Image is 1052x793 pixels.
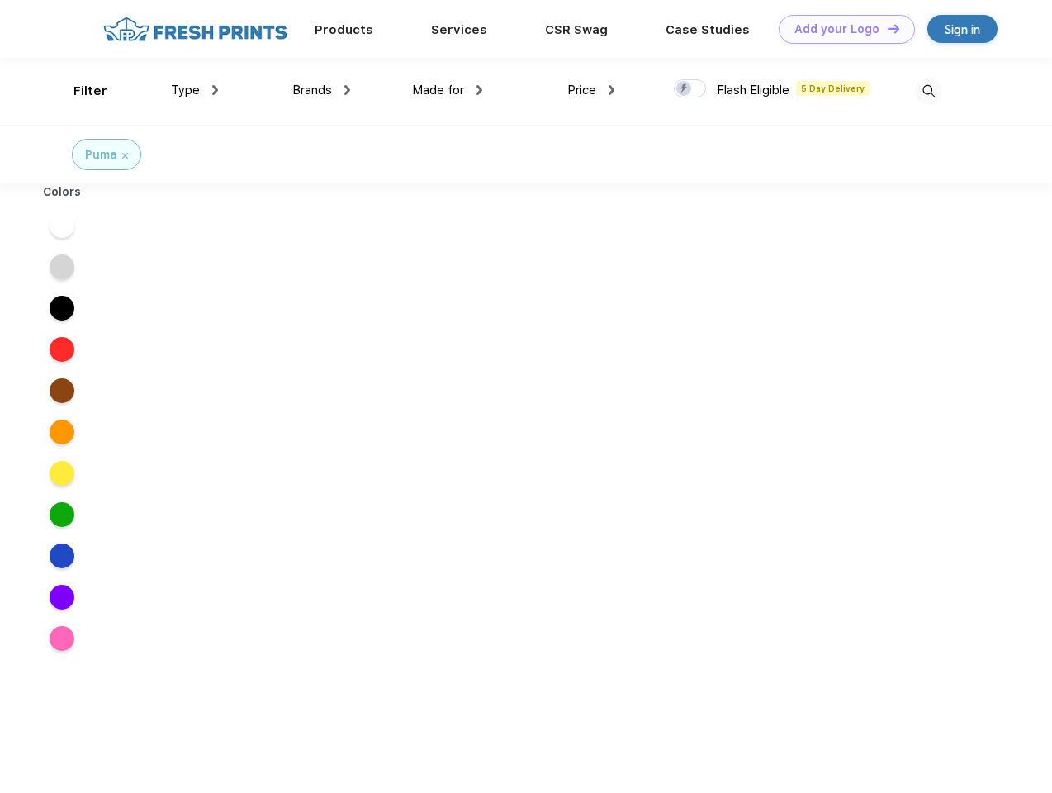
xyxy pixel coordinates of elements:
[794,22,879,36] div: Add your Logo
[315,22,373,37] a: Products
[98,15,292,44] img: fo%20logo%202.webp
[476,85,482,95] img: dropdown.png
[31,183,94,201] div: Colors
[609,85,614,95] img: dropdown.png
[717,83,789,97] span: Flash Eligible
[412,83,464,97] span: Made for
[545,22,608,37] a: CSR Swag
[888,24,899,33] img: DT
[927,15,998,43] a: Sign in
[567,83,596,97] span: Price
[915,78,942,105] img: desktop_search.svg
[85,146,117,164] div: Puma
[73,82,107,101] div: Filter
[796,81,870,96] span: 5 Day Delivery
[292,83,332,97] span: Brands
[431,22,487,37] a: Services
[212,85,218,95] img: dropdown.png
[945,20,980,39] div: Sign in
[171,83,200,97] span: Type
[344,85,350,95] img: dropdown.png
[122,153,128,159] img: filter_cancel.svg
